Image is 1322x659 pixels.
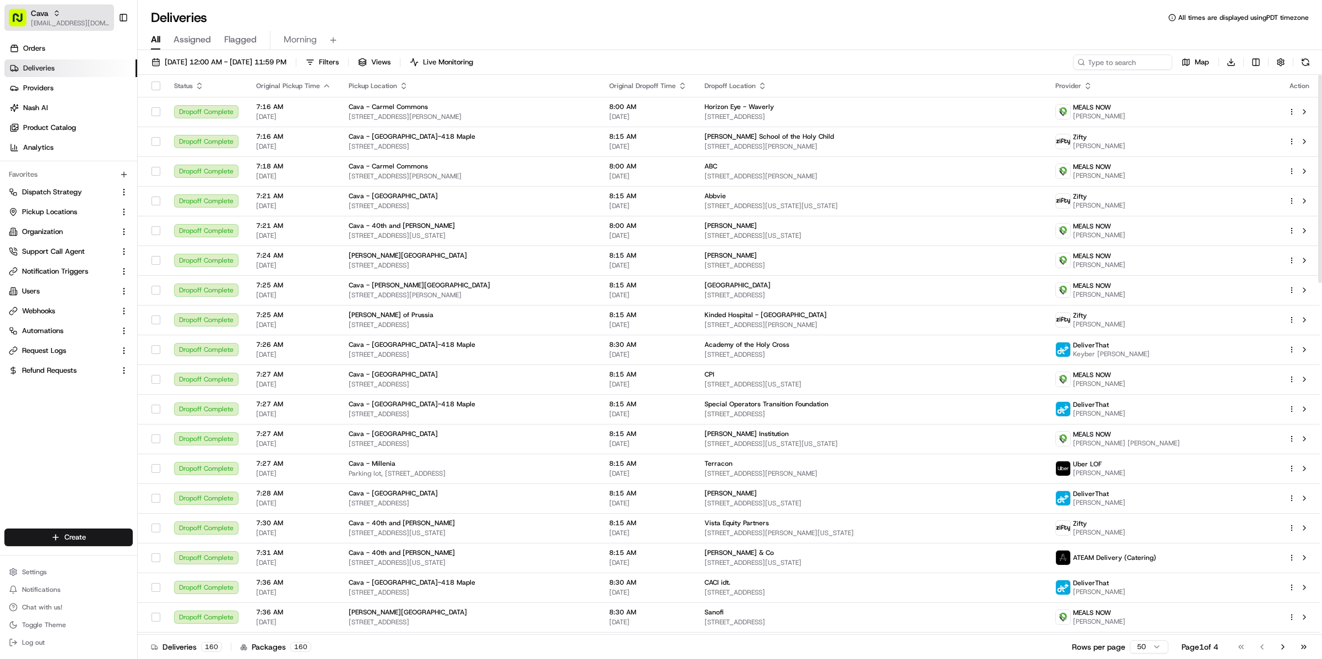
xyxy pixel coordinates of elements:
span: 8:15 AM [609,192,687,200]
span: Notifications [22,585,61,594]
span: [STREET_ADDRESS][US_STATE][US_STATE] [705,439,1038,448]
span: [DATE] [256,558,331,567]
span: DeliverThat [1073,400,1109,409]
span: [STREET_ADDRESS][PERSON_NAME] [705,172,1038,181]
span: 8:15 AM [609,132,687,141]
button: Dispatch Strategy [4,183,133,201]
span: [STREET_ADDRESS][US_STATE] [349,231,592,240]
span: MEALS NOW [1073,608,1111,617]
span: [DATE] [256,320,331,329]
div: Deliveries [151,641,222,652]
a: Dispatch Strategy [9,187,115,197]
span: [STREET_ADDRESS][US_STATE] [705,380,1038,389]
span: Toggle Theme [22,620,66,629]
span: 7:36 AM [256,608,331,617]
span: API Documentation [104,159,177,170]
span: Cava - [GEOGRAPHIC_DATA]-418 Maple [349,578,475,587]
span: [STREET_ADDRESS] [349,201,592,210]
span: 7:21 AM [256,192,331,200]
span: 8:15 AM [609,400,687,409]
span: [STREET_ADDRESS][PERSON_NAME] [705,320,1038,329]
a: Providers [4,79,137,97]
button: Settings [4,564,133,580]
span: [DATE] [609,499,687,508]
span: 7:30 AM [256,519,331,527]
span: [PERSON_NAME] [1073,171,1125,180]
button: Start new chat [187,108,201,121]
div: Action [1288,81,1311,90]
img: melas_now_logo.png [1056,253,1070,268]
span: [DATE] [609,529,687,537]
img: profile_deliverthat_partner.png [1056,580,1070,595]
span: [PERSON_NAME] [1073,201,1125,210]
span: Cava - [GEOGRAPHIC_DATA]-418 Maple [349,400,475,409]
span: ABC [705,162,717,171]
div: Favorites [4,166,133,183]
span: [DATE] [609,380,687,389]
span: 7:27 AM [256,459,331,468]
span: Cava - [GEOGRAPHIC_DATA]-418 Maple [349,340,475,349]
span: Kinded Hospital - [GEOGRAPHIC_DATA] [705,311,827,319]
a: Product Catalog [4,119,137,137]
button: Request Logs [4,342,133,360]
span: [DATE] [609,439,687,448]
span: All [151,33,160,46]
button: [EMAIL_ADDRESS][DOMAIN_NAME] [31,19,110,28]
span: [PERSON_NAME] [1073,320,1125,329]
span: [STREET_ADDRESS] [705,261,1038,270]
span: [PERSON_NAME] [1073,141,1125,150]
span: 8:15 AM [609,251,687,260]
span: [STREET_ADDRESS][PERSON_NAME] [349,172,592,181]
button: Webhooks [4,302,133,320]
a: 📗Knowledge Base [7,155,89,175]
span: [PERSON_NAME] [1073,469,1125,477]
span: Settings [22,568,47,576]
button: [DATE] 12:00 AM - [DATE] 11:59 PM [147,55,291,70]
img: zifty-logo-trans-sq.png [1056,194,1070,208]
a: Notification Triggers [9,266,115,276]
span: [STREET_ADDRESS] [349,410,592,418]
span: [DATE] [609,469,687,478]
span: [STREET_ADDRESS] [349,350,592,359]
img: 1736555255976-a54dd68f-1ca7-489b-9aae-adbdc363a1c4 [11,105,31,124]
span: Log out [22,638,45,647]
span: [STREET_ADDRESS] [705,350,1038,359]
span: Dispatch Strategy [22,187,82,197]
button: Notifications [4,582,133,597]
img: zifty-logo-trans-sq.png [1056,521,1070,535]
span: 7:16 AM [256,102,331,111]
span: [DATE] [256,142,331,151]
span: [PERSON_NAME] [1073,231,1125,239]
span: All times are displayed using PDT timezone [1178,13,1309,22]
span: Knowledge Base [22,159,84,170]
span: [DATE] [256,201,331,210]
button: Live Monitoring [405,55,478,70]
img: melas_now_logo.png [1056,372,1070,386]
span: Cava - [GEOGRAPHIC_DATA] [349,489,438,498]
button: Cava[EMAIL_ADDRESS][DOMAIN_NAME] [4,4,114,31]
span: [PERSON_NAME] & Co [705,548,774,557]
span: MEALS NOW [1073,103,1111,112]
img: Nash [11,10,33,32]
span: MEALS NOW [1073,252,1111,260]
span: 8:15 AM [609,311,687,319]
img: melas_now_logo.png [1056,432,1070,446]
img: melas_now_logo.png [1056,610,1070,624]
a: Automations [9,326,115,336]
span: [STREET_ADDRESS][PERSON_NAME] [705,142,1038,151]
span: [PERSON_NAME] [1073,379,1125,388]
img: profile_deliverthat_partner.png [1056,491,1070,505]
span: Cava - [GEOGRAPHIC_DATA]-418 Maple [349,132,475,141]
span: 7:36 AM [256,578,331,587]
span: Live Monitoring [423,57,473,67]
span: 8:30 AM [609,340,687,349]
span: Views [371,57,391,67]
span: CPI [705,370,714,379]
span: Webhooks [22,306,55,316]
span: [STREET_ADDRESS] [705,410,1038,418]
span: 7:25 AM [256,281,331,290]
span: Analytics [23,143,53,153]
span: [DATE] [256,499,331,508]
span: Academy of the Holy Cross [705,340,789,349]
span: Status [174,81,193,90]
